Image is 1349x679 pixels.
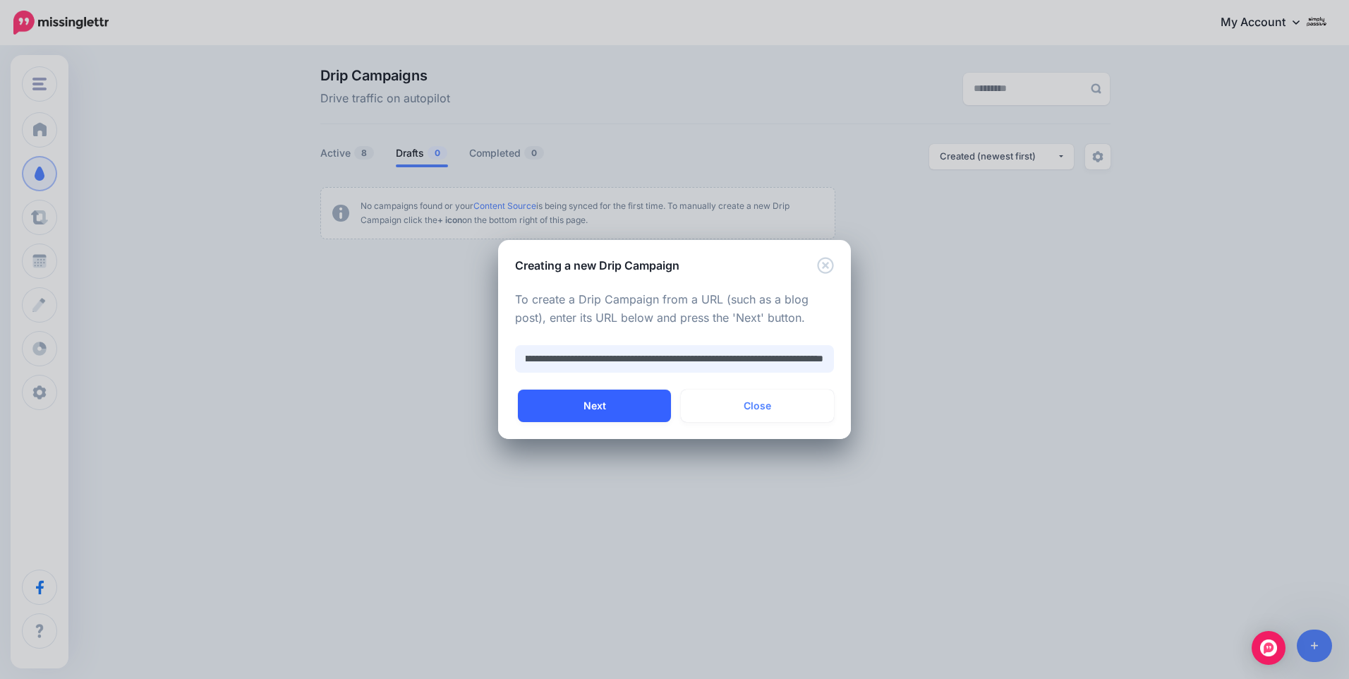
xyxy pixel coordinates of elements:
[681,390,834,422] button: Close
[817,257,834,275] button: Close
[1252,631,1286,665] div: Open Intercom Messenger
[518,390,671,422] button: Next
[515,257,679,274] h5: Creating a new Drip Campaign
[515,291,834,328] p: To create a Drip Campaign from a URL (such as a blog post), enter its URL below and press the 'Ne...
